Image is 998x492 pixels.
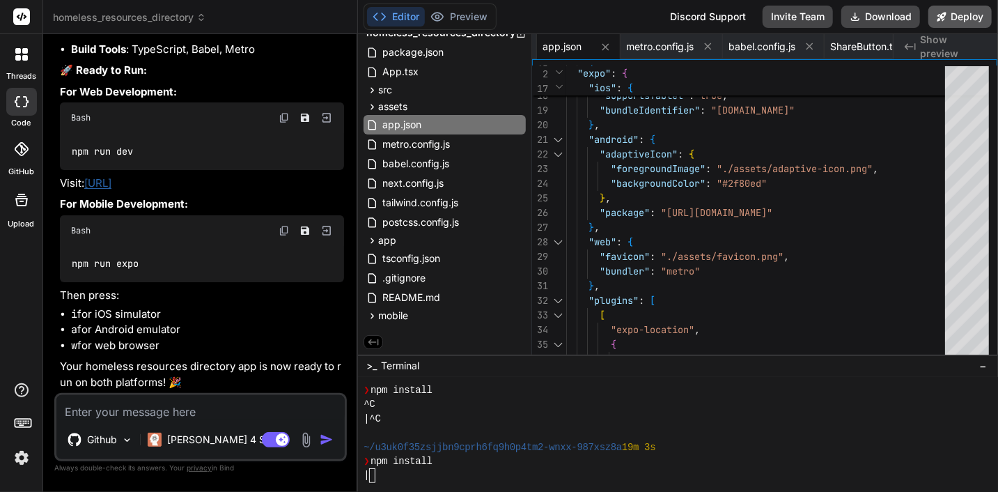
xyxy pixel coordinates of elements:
span: next.config.js [381,175,445,192]
div: Click to collapse the range. [549,132,568,147]
a: [URL] [84,176,111,190]
div: Click to collapse the range. [549,235,568,249]
span: "./assets/favicon.png" [661,250,783,263]
p: [PERSON_NAME] 4 S.. [167,433,271,447]
div: 34 [532,323,548,337]
span: : [650,250,655,263]
span: "backgroundColor" [611,177,705,190]
p: Your homeless resources directory app is now ready to run on both platforms! 🎉 [60,359,344,390]
span: : [616,82,622,94]
span: : [611,67,616,79]
span: } [588,118,594,131]
div: 19 [532,103,548,118]
span: "adaptiveIcon" [600,148,678,160]
span: , [605,192,611,204]
span: metro.config.js [626,40,694,54]
div: 28 [532,235,548,249]
div: 21 [532,132,548,147]
div: 29 [532,249,548,264]
span: "./assets/adaptive-icon.png" [717,162,873,175]
span: Terminal [381,359,419,373]
span: "metro" [661,265,700,277]
span: , [594,279,600,292]
span: { [627,82,633,94]
span: { [627,236,633,248]
div: 35 [532,337,548,352]
div: 18 [532,89,548,103]
span: homeless_resources_directory [53,10,206,24]
span: } [588,221,594,233]
span: { [689,148,694,160]
div: 27 [532,220,548,235]
span: : [705,177,711,190]
span: ~/u3uk0f35zsjjbn9cprh6fq9h0p4tm2-wnxx-987xsz8a [364,440,622,454]
span: tailwind.config.js [381,194,460,211]
div: 20 [532,118,548,132]
span: ❯ [364,454,371,468]
span: "bundleIdentifier" [600,104,700,116]
div: Discord Support [662,6,754,28]
span: babel.config.js [381,155,451,172]
div: 33 [532,308,548,323]
img: attachment [298,432,314,448]
img: copy [279,225,290,236]
strong: 🚀 Ready to Run: [60,63,147,77]
img: copy [279,112,290,123]
span: |^C [364,412,380,426]
span: .gitignore [381,270,427,286]
label: GitHub [8,166,34,178]
span: , [873,162,878,175]
label: threads [6,70,36,82]
span: "foregroundImage" [611,162,705,175]
span: , [594,118,600,131]
label: code [12,117,31,129]
div: 31 [532,279,548,293]
div: Click to collapse the range. [549,147,568,162]
p: Github [87,433,117,447]
span: "locationAlwaysAndWhenInUsePermission" [622,353,834,365]
span: , [594,221,600,233]
span: npm install [371,454,432,468]
span: : [689,89,694,102]
li: : TypeScript, Babel, Metro [71,42,344,58]
div: 22 [532,147,548,162]
img: settings [10,446,33,470]
span: privacy [187,463,212,472]
button: Save file [295,221,315,240]
span: : [700,104,705,116]
span: : [678,148,683,160]
span: README.md [381,289,442,306]
span: , [783,250,789,263]
div: 24 [532,176,548,191]
img: Open in Browser [320,224,333,237]
div: Click to collapse the range. [549,308,568,323]
code: npm run expo [71,256,140,271]
img: icon [320,433,334,447]
span: : [705,162,711,175]
span: babel.config.js [728,40,795,54]
span: App.tsx [381,63,420,80]
span: "[DOMAIN_NAME]" [711,104,795,116]
span: "supportsTablet" [600,89,689,102]
div: 30 [532,264,548,279]
span: true [700,89,722,102]
span: : [650,206,655,219]
img: Claude 4 Sonnet [148,433,162,447]
button: Preview [425,7,493,26]
span: } [588,279,594,292]
span: | [364,468,369,482]
code: i [71,307,77,321]
div: Click to collapse the range. [549,293,568,308]
div: 23 [532,162,548,176]
span: app.json [381,116,423,133]
span: "This app needs [845,353,928,365]
p: Then press: [60,288,344,304]
span: assets [378,100,407,114]
span: package.json [381,44,445,61]
li: for iOS simulator [71,307,344,323]
span: src [378,83,392,97]
span: : [639,294,644,307]
p: Visit: [60,176,344,192]
span: "[URL][DOMAIN_NAME]" [661,206,772,219]
span: , [722,89,728,102]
